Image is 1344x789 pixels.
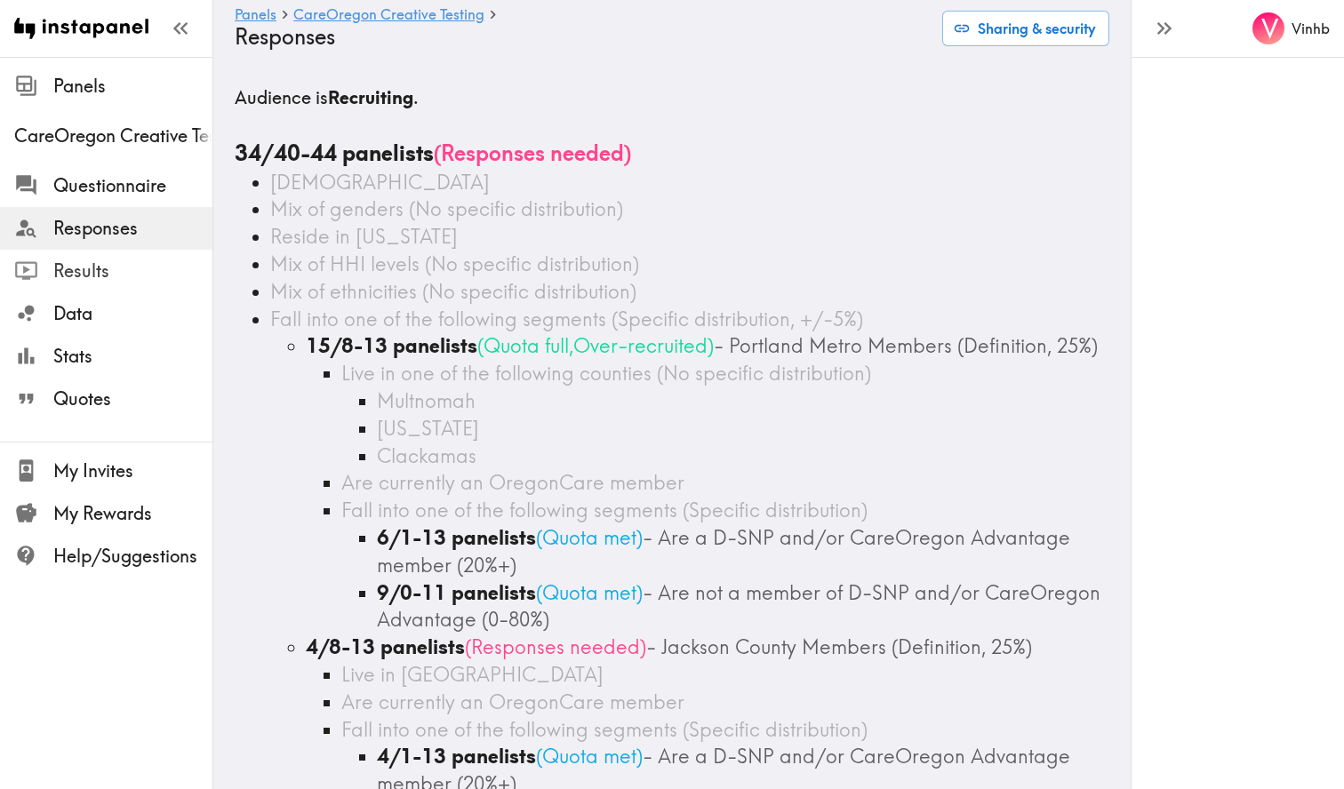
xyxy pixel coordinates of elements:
[53,544,212,569] span: Help/Suggestions
[306,634,465,659] b: 4/8-13 panelists
[465,634,646,659] span: ( Responses needed )
[341,470,684,495] span: Are currently an OregonCare member
[235,85,1109,110] h5: Audience is .
[270,224,458,249] span: Reside in [US_STATE]
[270,251,639,276] span: Mix of HHI levels (No specific distribution)
[377,580,1100,633] span: - Are not a member of D-SNP and/or CareOregon Advantage (0-80%)
[646,634,1032,659] span: - Jackson County Members (Definition, 25%)
[1292,19,1330,38] h6: Vinhb
[14,124,212,148] span: CareOregon Creative Testing
[270,279,636,304] span: Mix of ethnicities (No specific distribution)
[377,525,1070,578] span: - Are a D-SNP and/or CareOregon Advantage member (20%+)
[434,139,631,166] span: ( Responses needed )
[53,458,212,483] span: My Invites
[714,333,1098,358] span: - Portland Metro Members (Definition, 25%)
[53,74,212,99] span: Panels
[1261,13,1278,44] span: V
[53,216,212,241] span: Responses
[536,580,643,605] span: ( Quota met )
[270,196,623,221] span: Mix of genders (No specific distribution)
[53,301,212,326] span: Data
[53,501,212,526] span: My Rewards
[477,333,714,358] span: ( Quota full , Over-recruited )
[270,170,490,195] span: [DEMOGRAPHIC_DATA]
[270,307,863,331] span: Fall into one of the following segments (Specific distribution, +/-5%)
[377,416,479,441] span: [US_STATE]
[293,7,484,24] a: CareOregon Creative Testing
[53,344,212,369] span: Stats
[377,443,476,468] span: Clackamas
[53,387,212,411] span: Quotes
[328,86,413,108] b: Recruiting
[53,173,212,198] span: Questionnaire
[377,525,536,550] b: 6/1-13 panelists
[235,7,276,24] a: Panels
[377,388,476,413] span: Multnomah
[235,139,434,166] b: 34/40-44 panelists
[341,498,868,522] span: Fall into one of the following segments (Specific distribution)
[942,11,1109,46] button: Sharing & security
[341,361,871,386] span: Live in one of the following counties (No specific distribution)
[536,744,643,769] span: ( Quota met )
[306,333,477,358] b: 15/8-13 panelists
[341,662,604,687] span: Live in [GEOGRAPHIC_DATA]
[53,259,212,283] span: Results
[536,525,643,550] span: ( Quota met )
[377,744,536,769] b: 4/1-13 panelists
[341,689,684,714] span: Are currently an OregonCare member
[341,717,868,742] span: Fall into one of the following segments (Specific distribution)
[377,580,536,605] b: 9/0-11 panelists
[235,24,928,50] h4: Responses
